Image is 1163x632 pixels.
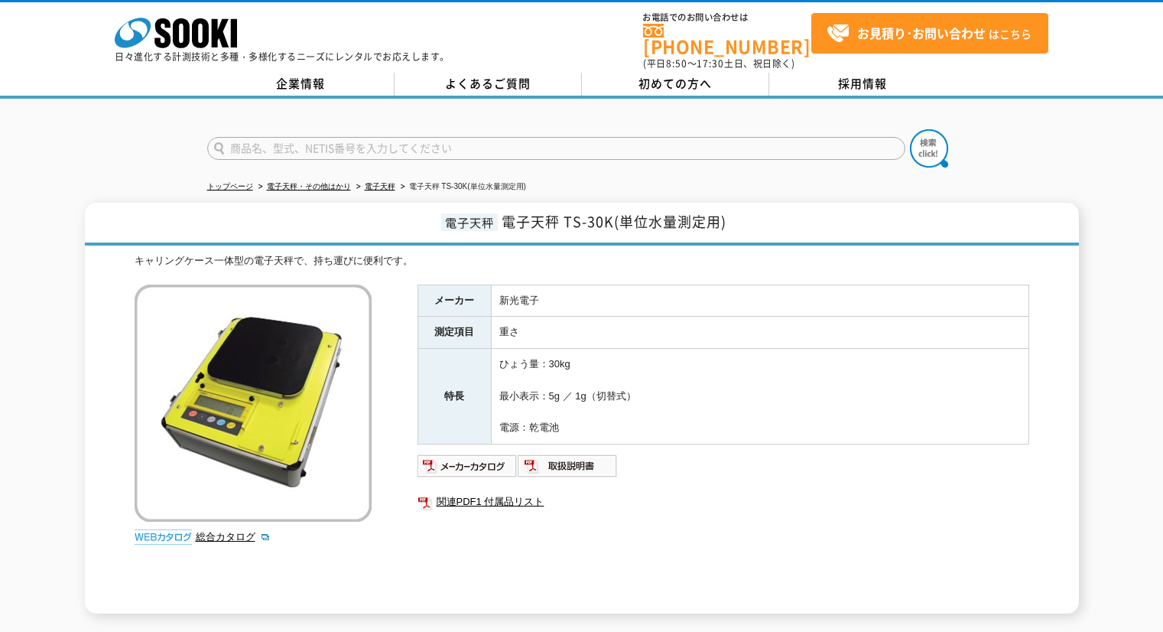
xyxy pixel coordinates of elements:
[518,454,618,478] img: 取扱説明書
[395,73,582,96] a: よくあるご質問
[365,182,395,191] a: 電子天秤
[441,213,498,231] span: 電子天秤
[769,73,957,96] a: 採用情報
[196,531,271,542] a: 総合カタログ
[417,454,518,478] img: メーカーカタログ
[827,22,1031,45] span: はこちら
[417,317,491,349] th: 測定項目
[417,285,491,317] th: メーカー
[207,182,253,191] a: トップページ
[491,285,1028,317] td: 新光電子
[135,253,1029,269] div: キャリングケース一体型の電子天秤で、持ち運びに便利です。
[697,57,724,70] span: 17:30
[491,317,1028,349] td: 重さ
[417,349,491,445] th: 特長
[518,464,618,475] a: 取扱説明書
[417,464,518,475] a: メーカーカタログ
[643,57,794,70] span: (平日 ～ 土日、祝日除く)
[417,492,1029,512] a: 関連PDF1 付属品リスト
[643,24,811,55] a: [PHONE_NUMBER]
[638,75,712,92] span: 初めての方へ
[643,13,811,22] span: お電話でのお問い合わせは
[115,52,450,61] p: 日々進化する計測技術と多種・多様化するニーズにレンタルでお応えします。
[207,73,395,96] a: 企業情報
[135,529,192,545] img: webカタログ
[207,137,905,160] input: 商品名、型式、NETIS番号を入力してください
[582,73,769,96] a: 初めての方へ
[398,179,526,195] li: 電子天秤 TS-30K(単位水量測定用)
[857,24,986,42] strong: お見積り･お問い合わせ
[491,349,1028,445] td: ひょう量：30kg 最小表示：5g ／ 1g（切替式） 電源：乾電池
[502,211,726,232] span: 電子天秤 TS-30K(単位水量測定用)
[135,285,372,522] img: 電子天秤 TS-30K(単位水量測定用)
[666,57,687,70] span: 8:50
[811,13,1048,54] a: お見積り･お問い合わせはこちら
[267,182,351,191] a: 電子天秤・その他はかり
[910,129,948,168] img: btn_search.png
